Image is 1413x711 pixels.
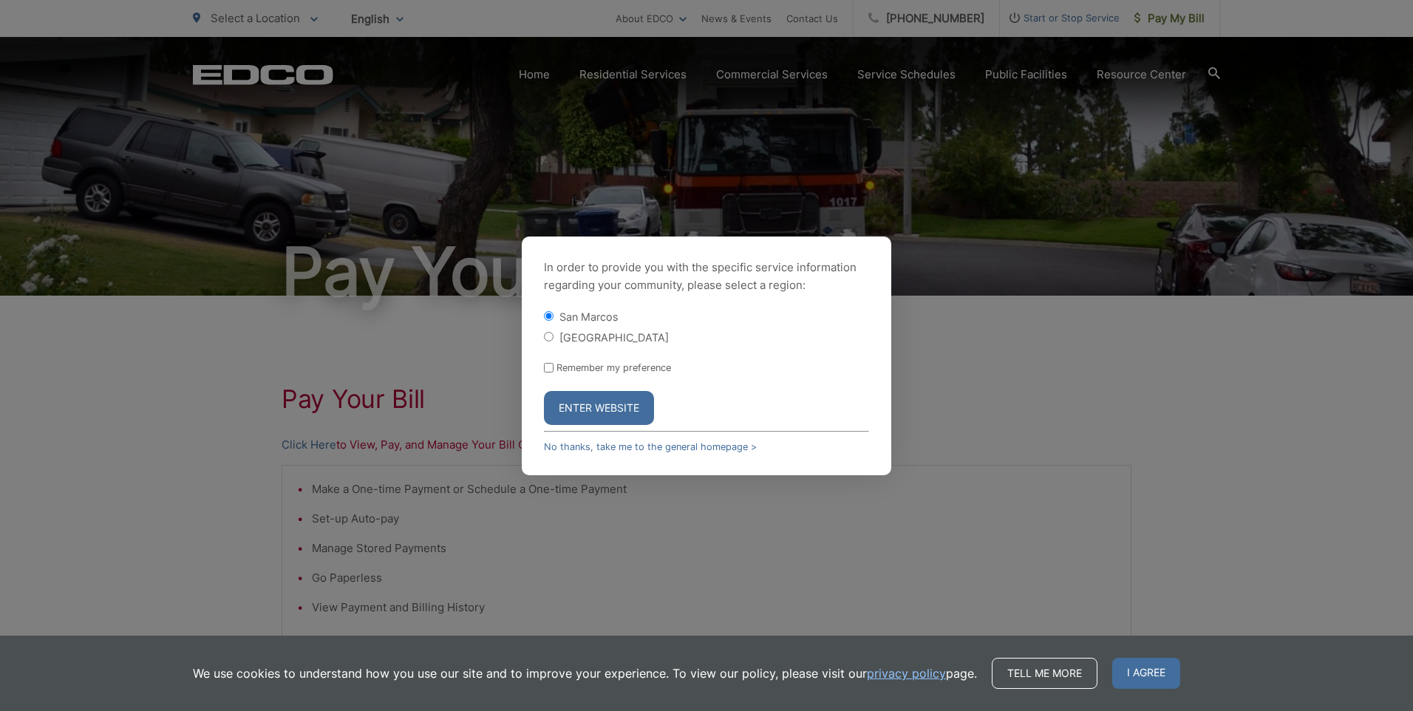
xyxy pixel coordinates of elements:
[544,391,654,425] button: Enter Website
[544,259,869,294] p: In order to provide you with the specific service information regarding your community, please se...
[867,664,946,682] a: privacy policy
[193,664,977,682] p: We use cookies to understand how you use our site and to improve your experience. To view our pol...
[559,310,619,323] label: San Marcos
[556,362,671,373] label: Remember my preference
[1112,658,1180,689] span: I agree
[992,658,1097,689] a: Tell me more
[559,331,669,344] label: [GEOGRAPHIC_DATA]
[544,441,757,452] a: No thanks, take me to the general homepage >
